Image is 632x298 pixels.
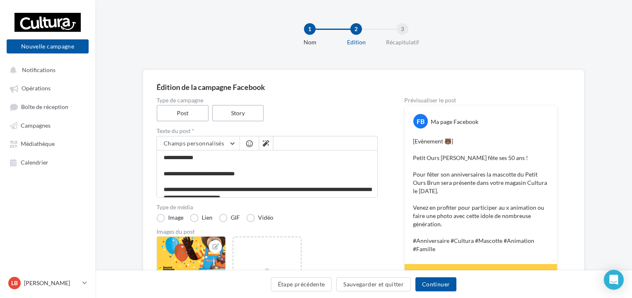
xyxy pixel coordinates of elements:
[190,214,212,222] label: Lien
[413,114,428,128] div: FB
[376,38,429,46] div: Récapitulatif
[219,214,240,222] label: GIF
[157,97,378,103] label: Type de campagne
[157,136,239,150] button: Champs personnalisés
[7,275,89,291] a: LB [PERSON_NAME]
[7,39,89,53] button: Nouvelle campagne
[157,83,571,91] div: Édition de la campagne Facebook
[157,204,378,210] label: Type de média
[212,105,264,121] label: Story
[21,141,55,148] span: Médiathèque
[413,137,549,253] p: [Evènement 🐻] Petit Ours [PERSON_NAME] fête ses 50 ans ! Pour fêter son anniversaires la mascotte...
[157,214,183,222] label: Image
[336,277,411,291] button: Sauvegarder et quitter
[5,136,90,151] a: Médiathèque
[397,23,408,35] div: 3
[415,277,456,291] button: Continuer
[246,214,273,222] label: Vidéo
[21,103,68,110] span: Boîte de réception
[157,229,378,235] div: Images du post
[604,270,624,290] div: Open Intercom Messenger
[157,105,209,121] label: Post
[24,279,79,287] p: [PERSON_NAME]
[21,122,51,129] span: Campagnes
[5,155,90,170] a: Calendrier
[22,66,55,73] span: Notifications
[11,279,18,287] span: LB
[5,62,87,77] button: Notifications
[5,80,90,95] a: Opérations
[404,97,557,103] div: Prévisualiser le post
[330,38,383,46] div: Edition
[21,159,48,166] span: Calendrier
[157,128,378,134] label: Texte du post *
[22,85,51,92] span: Opérations
[271,277,332,291] button: Étape précédente
[350,23,362,35] div: 2
[5,99,90,114] a: Boîte de réception
[283,38,336,46] div: Nom
[304,23,316,35] div: 1
[5,118,90,133] a: Campagnes
[164,140,224,147] span: Champs personnalisés
[431,118,478,126] div: Ma page Facebook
